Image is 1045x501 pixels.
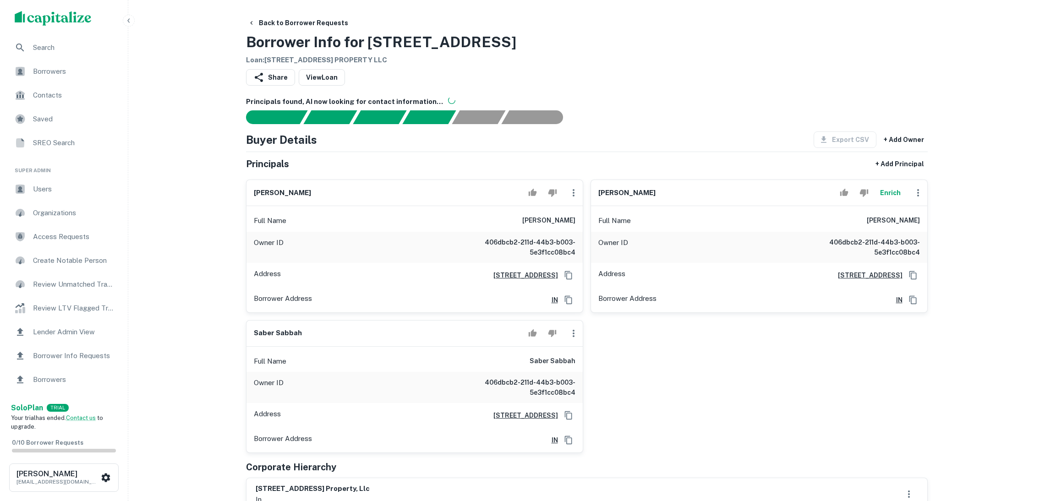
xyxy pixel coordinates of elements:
[9,463,119,492] button: [PERSON_NAME][EMAIL_ADDRESS][DOMAIN_NAME]
[486,410,558,420] a: [STREET_ADDRESS]
[246,31,516,53] h3: Borrower Info for [STREET_ADDRESS]
[7,156,120,178] li: Super Admin
[47,404,69,412] div: TRIAL
[246,97,928,107] h6: Principals found, AI now looking for contact information...
[562,293,575,307] button: Copy Address
[880,131,928,148] button: + Add Owner
[906,268,920,282] button: Copy Address
[856,184,872,202] button: Reject
[254,356,286,367] p: Full Name
[522,215,575,226] h6: [PERSON_NAME]
[7,392,120,414] a: Email Testing
[906,293,920,307] button: Copy Address
[33,374,115,385] span: Borrowers
[7,202,120,224] div: Organizations
[810,237,920,257] h6: 406dbcb2-211d-44b3-b003-5e3f1cc08bc4
[7,369,120,391] a: Borrowers
[244,15,352,31] button: Back to Borrower Requests
[254,408,281,422] p: Address
[872,156,928,172] button: + Add Principal
[11,414,103,430] span: Your trial has ended. to upgrade.
[836,184,852,202] button: Accept
[246,460,336,474] h5: Corporate Hierarchy
[452,110,505,124] div: Principals found, still searching for contact information. This may take time...
[598,268,625,282] p: Address
[254,215,286,226] p: Full Name
[486,270,558,280] a: [STREET_ADDRESS]
[562,268,575,282] button: Copy Address
[16,478,99,486] p: [EMAIL_ADDRESS][DOMAIN_NAME]
[254,328,302,338] h6: saber sabbah
[7,345,120,367] a: Borrower Info Requests
[254,433,312,447] p: Borrower Address
[256,484,370,494] h6: [STREET_ADDRESS] property, llc
[246,157,289,171] h5: Principals
[465,237,575,257] h6: 406dbcb2-211d-44b3-b003-5e3f1cc08bc4
[465,377,575,398] h6: 406dbcb2-211d-44b3-b003-5e3f1cc08bc4
[33,90,115,101] span: Contacts
[831,270,903,280] a: [STREET_ADDRESS]
[33,303,115,314] span: Review LTV Flagged Transactions
[33,279,115,290] span: Review Unmatched Transactions
[402,110,456,124] div: Principals found, AI now looking for contact information...
[246,55,516,65] h6: Loan : [STREET_ADDRESS] PROPERTY LLC
[15,11,92,26] img: capitalize-logo.png
[7,226,120,248] a: Access Requests
[7,132,120,154] div: SREO Search
[33,114,115,125] span: Saved
[598,188,656,198] h6: [PERSON_NAME]
[544,184,560,202] button: Reject
[889,295,903,305] a: IN
[33,327,115,338] span: Lender Admin View
[33,42,115,53] span: Search
[7,178,120,200] div: Users
[544,435,558,445] h6: IN
[7,250,120,272] a: Create Notable Person
[246,69,295,86] button: Share
[525,324,541,343] button: Accept
[530,356,575,367] h6: saber sabbah
[525,184,541,202] button: Accept
[544,295,558,305] a: IN
[33,350,115,361] span: Borrower Info Requests
[502,110,574,124] div: AI fulfillment process complete.
[11,403,43,414] a: SoloPlan
[7,273,120,295] a: Review Unmatched Transactions
[7,321,120,343] div: Lender Admin View
[254,377,284,398] p: Owner ID
[66,414,96,421] a: Contact us
[867,215,920,226] h6: [PERSON_NAME]
[7,60,120,82] a: Borrowers
[7,37,120,59] a: Search
[33,137,115,148] span: SREO Search
[598,293,657,307] p: Borrower Address
[999,428,1045,472] iframe: Chat Widget
[12,439,83,446] span: 0 / 10 Borrower Requests
[254,268,281,282] p: Address
[7,108,120,130] a: Saved
[33,231,115,242] span: Access Requests
[33,184,115,195] span: Users
[33,255,115,266] span: Create Notable Person
[246,131,317,148] h4: Buyer Details
[7,84,120,106] a: Contacts
[562,433,575,447] button: Copy Address
[303,110,357,124] div: Your request is received and processing...
[544,324,560,343] button: Reject
[7,297,120,319] a: Review LTV Flagged Transactions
